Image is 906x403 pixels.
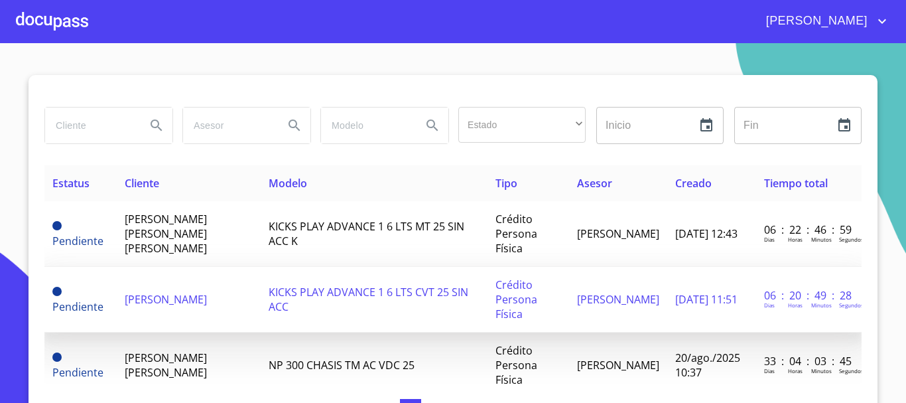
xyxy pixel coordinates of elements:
[495,278,537,321] span: Crédito Persona Física
[52,353,62,362] span: Pendiente
[756,11,890,32] button: account of current user
[764,301,775,309] p: Dias
[811,367,832,374] p: Minutos
[764,222,854,237] p: 06 : 22 : 46 : 59
[125,176,159,191] span: Cliente
[52,221,62,230] span: Pendiente
[577,176,612,191] span: Asesor
[811,301,832,309] p: Minutos
[279,110,310,141] button: Search
[183,108,273,143] input: search
[764,288,854,303] p: 06 : 20 : 49 : 28
[764,367,775,374] p: Dias
[125,292,207,307] span: [PERSON_NAME]
[495,343,537,387] span: Crédito Persona Física
[675,351,740,380] span: 20/ago./2025 10:37
[269,285,468,314] span: KICKS PLAY ADVANCE 1 6 LTS CVT 25 SIN ACC
[788,236,803,243] p: Horas
[764,354,854,368] p: 33 : 04 : 03 : 45
[269,358,415,372] span: NP 300 CHASIS TM AC VDC 25
[764,176,828,191] span: Tiempo total
[52,176,90,191] span: Estatus
[495,176,517,191] span: Tipo
[458,107,586,143] div: ​
[675,176,712,191] span: Creado
[125,351,207,380] span: [PERSON_NAME] [PERSON_NAME]
[839,367,864,374] p: Segundos
[321,108,411,143] input: search
[756,11,874,32] span: [PERSON_NAME]
[788,367,803,374] p: Horas
[52,299,103,314] span: Pendiente
[52,287,62,296] span: Pendiente
[788,301,803,309] p: Horas
[675,226,738,241] span: [DATE] 12:43
[45,108,135,143] input: search
[577,226,659,241] span: [PERSON_NAME]
[269,176,307,191] span: Modelo
[839,236,864,243] p: Segundos
[52,365,103,380] span: Pendiente
[495,212,537,256] span: Crédito Persona Física
[764,236,775,243] p: Dias
[577,292,659,307] span: [PERSON_NAME]
[125,212,207,256] span: [PERSON_NAME] [PERSON_NAME] [PERSON_NAME]
[269,219,464,248] span: KICKS PLAY ADVANCE 1 6 LTS MT 25 SIN ACC K
[577,358,659,372] span: [PERSON_NAME]
[675,292,738,307] span: [DATE] 11:51
[811,236,832,243] p: Minutos
[141,110,172,141] button: Search
[839,301,864,309] p: Segundos
[417,110,448,141] button: Search
[52,234,103,248] span: Pendiente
